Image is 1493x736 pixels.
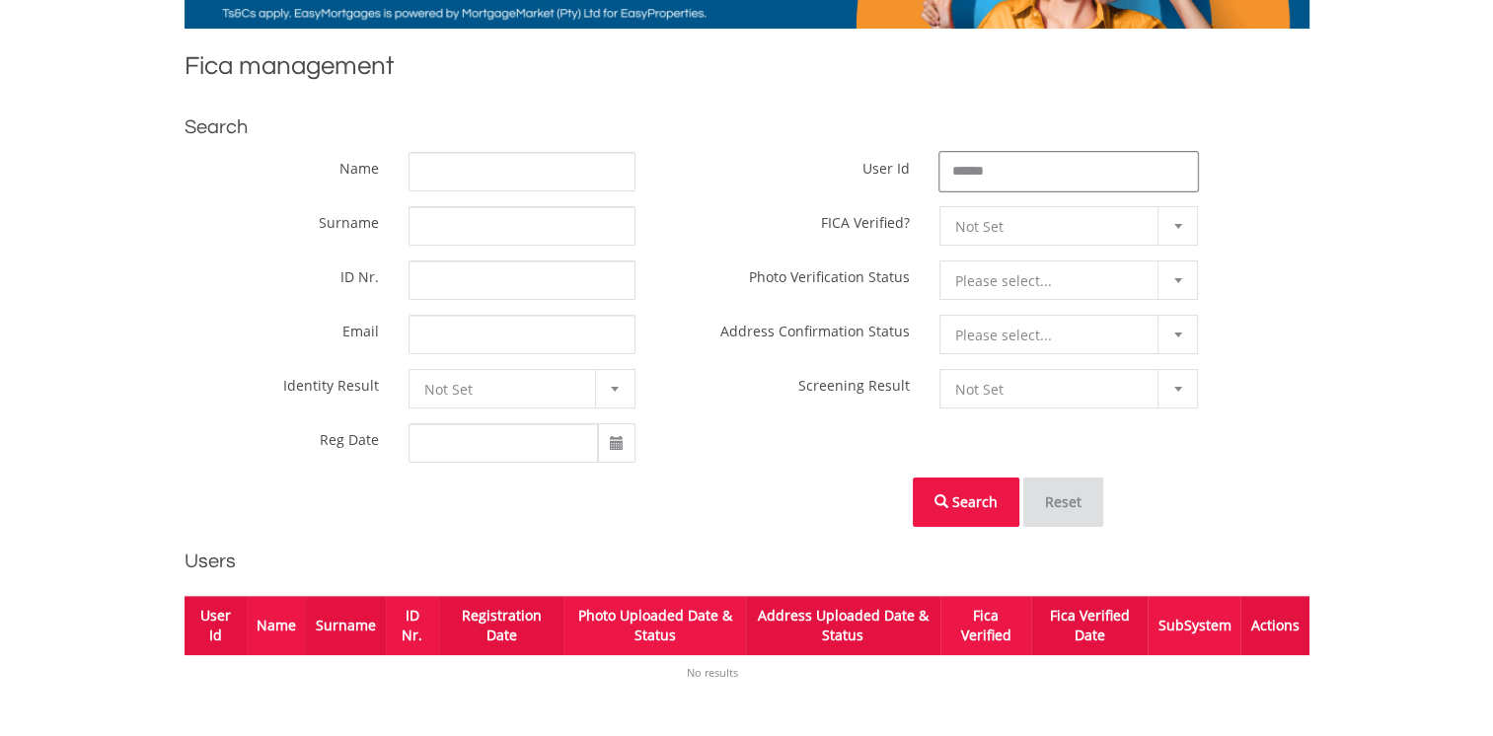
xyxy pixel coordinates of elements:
label: Email [342,315,379,340]
span: Not Set [424,370,590,409]
h2: Search [185,112,1309,142]
th: Actions [1240,596,1308,655]
span: Please select... [955,261,1154,301]
h1: Fica management [185,48,1309,93]
th: ID Nr. [386,596,439,655]
th: User Id [185,596,247,655]
button: Search [913,478,1019,527]
th: Name [247,596,306,655]
label: Address Confirmation Status [720,315,910,340]
th: SubSystem [1148,596,1240,655]
td: No results [185,655,1241,691]
button: Reset [1023,478,1103,527]
h2: Users [185,547,1309,576]
th: Fica Verified [940,596,1032,655]
th: Fica Verified Date [1031,596,1148,655]
th: Registration Date [439,596,563,655]
label: Surname [319,206,379,232]
th: Surname [306,596,386,655]
label: Reg Date [320,423,379,449]
label: User Id [862,152,910,178]
label: ID Nr. [340,260,379,286]
span: Not Set [955,370,1154,409]
label: Identity Result [283,369,379,395]
th: Photo Uploaded Date & Status [563,596,745,655]
span: Please select... [955,316,1154,355]
label: FICA Verified? [821,206,910,232]
label: Photo Verification Status [749,260,910,286]
label: Name [339,152,379,178]
span: Not Set [955,207,1154,247]
th: Address Uploaded Date & Status [746,596,940,655]
label: Screening Result [798,369,910,395]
